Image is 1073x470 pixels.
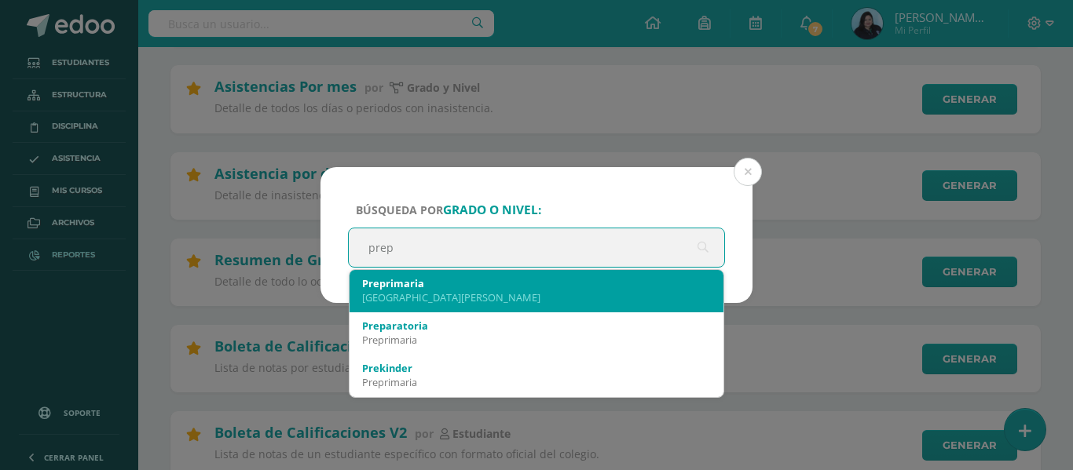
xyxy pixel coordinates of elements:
button: Close (Esc) [734,158,762,186]
div: Preprimaria [362,333,711,347]
span: Búsqueda por [356,202,541,217]
div: [GEOGRAPHIC_DATA][PERSON_NAME] [362,290,711,304]
div: Preprimaria [362,375,711,389]
div: Prekinder [362,361,711,375]
div: Preprimaria [362,276,711,290]
div: Preparatoria [362,319,711,333]
strong: grado o nivel: [443,202,541,218]
input: ej. Primero primaria, etc. [349,228,724,267]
